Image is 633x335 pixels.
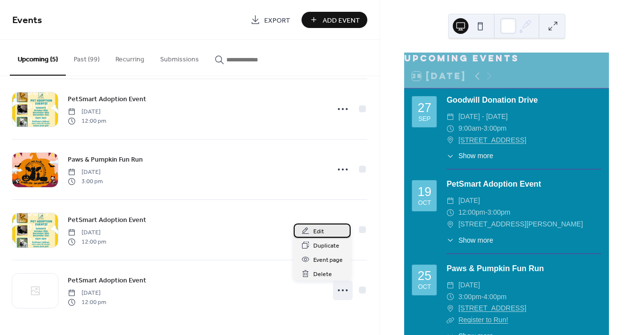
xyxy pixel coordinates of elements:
a: PetSmart Adoption Event [68,275,146,286]
button: ​Show more [446,235,493,246]
div: ​ [446,151,454,161]
div: 25 [418,270,432,282]
a: Paws & Pumpkin Fun Run [68,154,143,165]
button: ​Show more [446,151,493,161]
div: ​ [446,195,454,207]
span: Events [12,11,42,30]
span: [DATE] [68,289,106,298]
button: Past (99) [66,40,108,75]
span: - [481,291,484,303]
span: 3:00pm [488,207,511,219]
div: ​ [446,207,454,219]
span: - [481,123,484,135]
div: Upcoming events [404,53,609,64]
span: 3:00 pm [68,177,103,186]
span: [DATE] [68,108,106,116]
span: [STREET_ADDRESS][PERSON_NAME] [458,219,583,230]
span: Show more [458,151,493,161]
button: Recurring [108,40,152,75]
div: 27 [418,102,432,114]
span: Event page [313,255,343,265]
span: [DATE] [68,168,103,177]
div: Oct [418,284,431,290]
span: 12:00 pm [68,298,106,307]
span: Export [264,15,290,26]
span: [DATE] [68,228,106,237]
span: PetSmart Adoption Event [68,215,146,225]
span: [DATE] - [DATE] [458,111,508,123]
span: [DATE] [458,195,480,207]
span: Show more [458,235,493,246]
span: 12:00pm [458,207,485,219]
div: ​ [446,235,454,246]
div: ​ [446,303,454,314]
a: Paws & Pumpkin Fun Run [446,264,544,273]
span: 3:00pm [458,291,481,303]
span: 4:00pm [484,291,507,303]
span: - [485,207,488,219]
div: ​ [446,291,454,303]
div: ​ [446,314,454,326]
div: ​ [446,123,454,135]
div: 19 [418,186,432,198]
div: ​ [446,135,454,146]
span: PetSmart Adoption Event [68,276,146,286]
button: Add Event [302,12,367,28]
div: ​ [446,111,454,123]
button: Submissions [152,40,207,75]
button: Upcoming (5) [10,40,66,76]
span: Paws & Pumpkin Fun Run [68,155,143,165]
a: Register to Run! [458,316,508,324]
a: Export [243,12,298,28]
span: Duplicate [313,241,339,251]
div: ​ [446,219,454,230]
span: [DATE] [458,279,480,291]
a: [STREET_ADDRESS] [458,303,526,314]
span: 9:00am [458,123,481,135]
a: PetSmart Adoption Event [68,93,146,105]
span: 3:00pm [484,123,507,135]
span: 12:00 pm [68,116,106,125]
span: PetSmart Adoption Event [68,94,146,105]
div: ​ [446,279,454,291]
div: Sep [418,116,431,122]
a: [STREET_ADDRESS] [458,135,526,146]
div: Goodwill Donation Drive [446,94,601,106]
div: Oct [418,200,431,206]
span: 12:00 pm [68,237,106,246]
span: Edit [313,226,324,237]
a: PetSmart Adoption Event [68,214,146,225]
div: PetSmart Adoption Event [446,178,601,190]
span: Delete [313,269,332,279]
span: Add Event [323,15,360,26]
